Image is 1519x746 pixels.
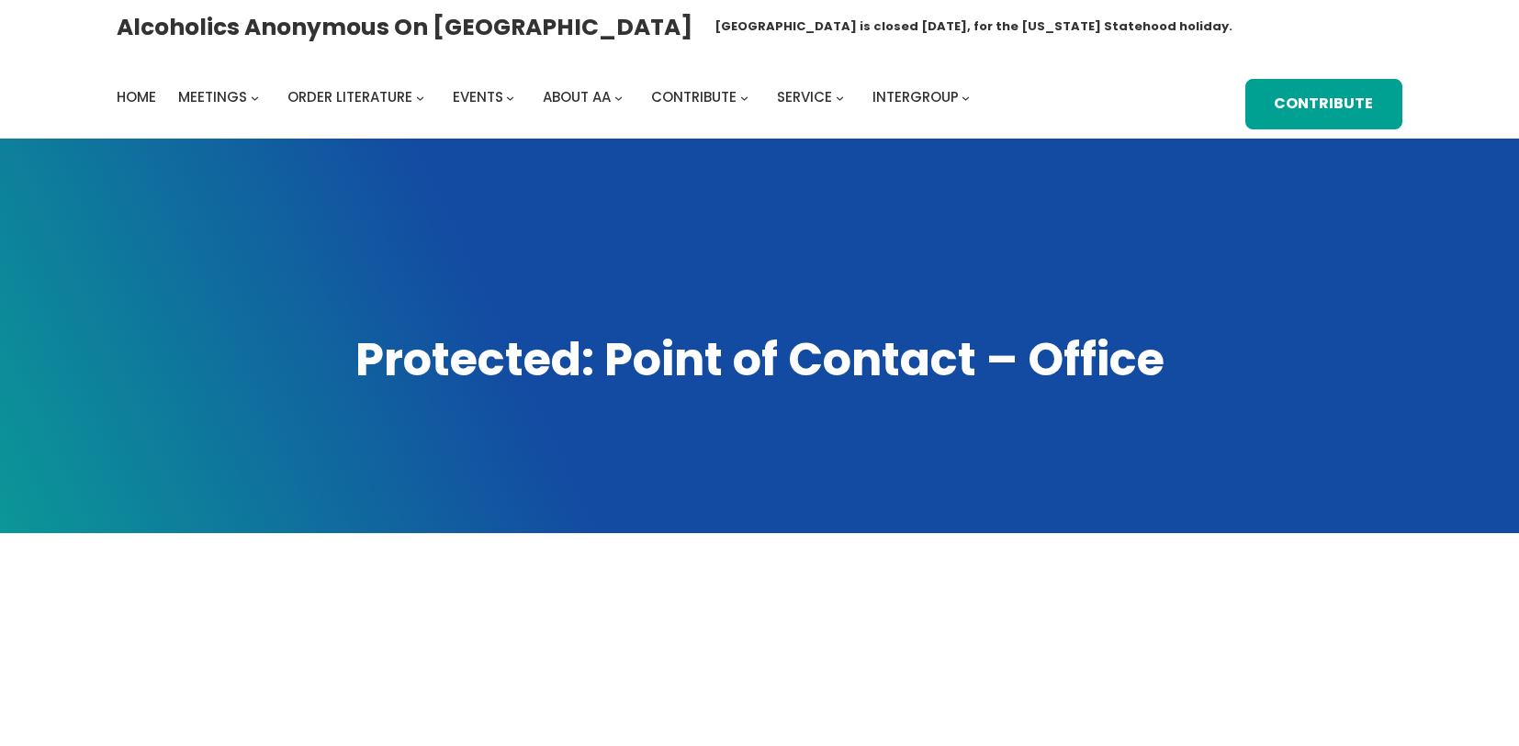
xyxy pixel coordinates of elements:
span: Order Literature [287,87,412,106]
button: About AA submenu [614,94,623,102]
span: Service [777,87,832,106]
button: Contribute submenu [740,94,748,102]
button: Order Literature submenu [416,94,424,102]
a: Alcoholics Anonymous on [GEOGRAPHIC_DATA] [117,6,692,48]
a: Service [777,84,832,110]
nav: Intergroup [117,84,976,110]
span: About AA [543,87,611,106]
button: Meetings submenu [251,94,259,102]
a: Events [453,84,503,110]
a: Contribute [1245,79,1402,129]
button: Events submenu [506,94,514,102]
h1: Protected: Point of Contact – Office [117,328,1402,390]
a: About AA [543,84,611,110]
a: Home [117,84,156,110]
span: Home [117,87,156,106]
span: Intergroup [872,87,959,106]
span: Events [453,87,503,106]
a: Contribute [651,84,737,110]
button: Intergroup submenu [962,94,970,102]
button: Service submenu [836,94,844,102]
a: Intergroup [872,84,959,110]
h1: [GEOGRAPHIC_DATA] is closed [DATE], for the [US_STATE] Statehood holiday. [714,17,1232,36]
span: Contribute [651,87,737,106]
a: Meetings [178,84,247,110]
span: Meetings [178,87,247,106]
